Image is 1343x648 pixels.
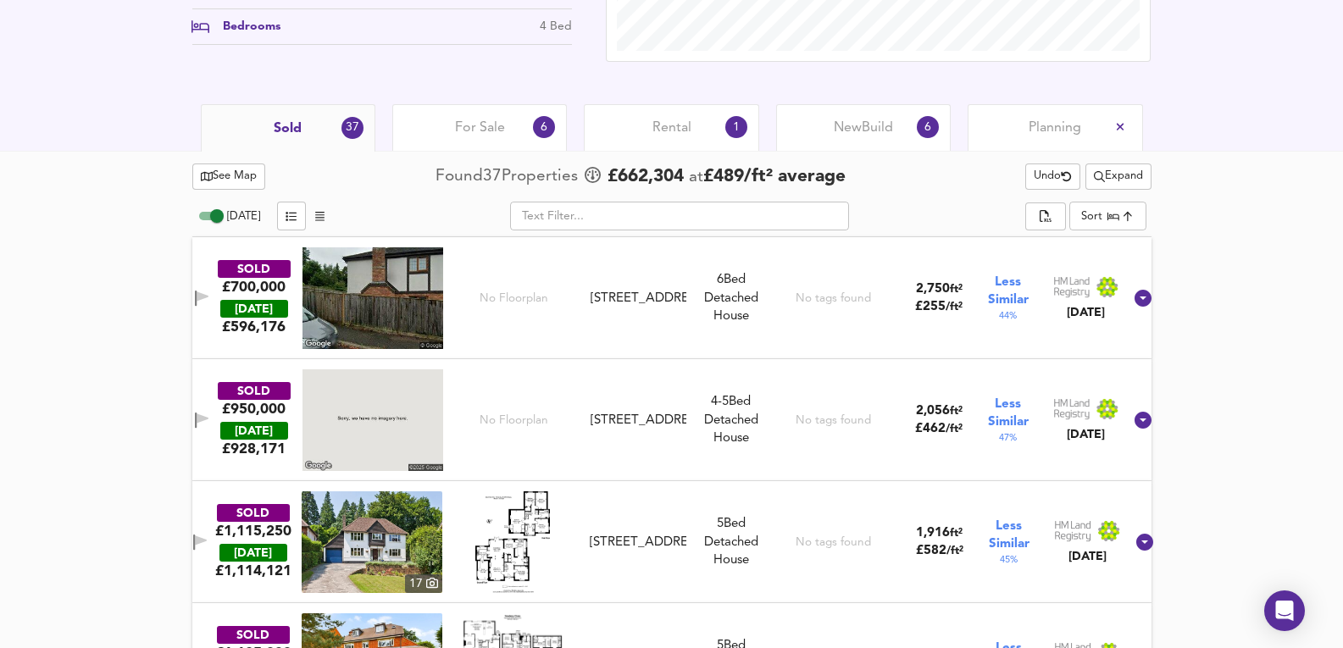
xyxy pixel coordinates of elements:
div: [DATE] [219,544,287,562]
div: 5 Bed Detached House [693,515,769,569]
button: See Map [192,163,266,190]
span: Sold [274,119,302,138]
span: £ 1,114,121 [215,562,291,580]
span: / ft² [946,424,963,435]
span: Less Similar [988,274,1029,309]
button: Undo [1025,163,1080,190]
img: Land Registry [1053,398,1119,420]
div: 17 [405,574,442,593]
div: [STREET_ADDRESS] [591,290,686,307]
div: [DATE] [1053,426,1119,443]
span: £ 489 / ft² average [703,168,846,186]
div: SOLD [217,504,290,522]
img: Land Registry [1054,520,1120,542]
svg: Show Details [1133,288,1153,308]
span: [DATE] [227,211,260,222]
div: SOLD [218,260,291,278]
span: 1,916 [916,527,950,540]
img: Floorplan [475,491,550,593]
span: ft² [950,406,963,417]
img: Land Registry [1053,276,1119,298]
div: £950,000 [222,400,286,418]
div: [DATE] [1054,548,1120,565]
div: 4 Bed [540,18,572,36]
div: SOLD£1,115,250 [DATE]£1,114,121property thumbnail 17 Floorplan[STREET_ADDRESS]5Bed Detached House... [192,481,1152,603]
span: ft² [950,284,963,295]
div: 1 [725,116,747,138]
div: Open Intercom Messenger [1264,590,1305,631]
span: New Build [834,119,893,137]
img: property thumbnail [302,491,442,593]
span: 2,056 [916,405,950,418]
span: ft² [950,528,963,539]
span: £ 596,176 [222,318,286,336]
div: 6 [533,116,555,138]
div: [DATE] [220,422,288,440]
div: [DATE] [220,300,288,318]
div: 6 [917,116,939,138]
div: 106 Harestone Valley Road, CR3 6HF [584,412,693,429]
span: £ 662,304 [608,164,684,190]
button: Expand [1085,163,1152,190]
span: Undo [1034,167,1072,186]
span: No Floorplan [480,291,548,307]
span: 2,750 [916,283,950,296]
span: Expand [1094,167,1143,186]
div: split button [1085,163,1152,190]
span: For Sale [455,119,505,137]
span: / ft² [946,302,963,313]
span: Less Similar [989,518,1029,553]
div: 140 Harestone Valley Road, CR3 6HG [583,534,693,551]
span: / ft² [946,546,963,557]
img: streetview [302,369,443,471]
div: No tags found [796,291,871,307]
div: Rightmove thinks this is a 5 bed but Zoopla states 4 bed, so we're showing you both here [693,393,769,411]
span: 47 % [999,431,1017,445]
span: £ 582 [916,545,963,557]
span: Rental [652,119,691,137]
span: £ 462 [915,423,963,435]
div: Sort [1069,202,1146,230]
div: Detached House [693,393,769,447]
svg: Show Details [1133,410,1153,430]
div: No tags found [796,534,871,551]
div: [STREET_ADDRESS] [590,534,686,551]
span: Less Similar [988,396,1029,431]
div: 6 Bed Detached House [693,271,769,325]
div: No tags found [796,413,871,429]
div: split button [1025,202,1066,231]
img: streetview [302,247,443,349]
div: Bedrooms [209,18,280,36]
span: 45 % [1000,553,1018,567]
div: £700,000 [222,278,286,296]
svg: Show Details [1135,532,1155,552]
div: 37 [341,117,363,139]
div: Sort [1081,208,1102,224]
span: Planning [1029,119,1081,137]
a: property thumbnail 17 [302,491,442,593]
div: Found 37 Propert ies [436,165,582,188]
span: £ 255 [915,301,963,313]
div: [DATE] [1053,304,1119,321]
div: SOLD [218,382,291,400]
span: See Map [201,167,258,186]
span: No Floorplan [480,413,548,429]
div: SOLD [217,626,290,644]
div: SOLD£950,000 [DATE]£928,171No Floorplan[STREET_ADDRESS]4-5Bed Detached HouseNo tags found2,056ft²... [192,359,1152,481]
div: SOLD£700,000 [DATE]£596,176No Floorplan[STREET_ADDRESS]6Bed Detached HouseNo tags found2,750ft²£2... [192,237,1152,359]
div: £1,115,250 [215,522,291,540]
div: [STREET_ADDRESS] [591,412,686,429]
span: 44 % [999,309,1017,323]
span: at [689,169,703,186]
span: £ 928,171 [222,440,286,458]
input: Text Filter... [510,202,849,230]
